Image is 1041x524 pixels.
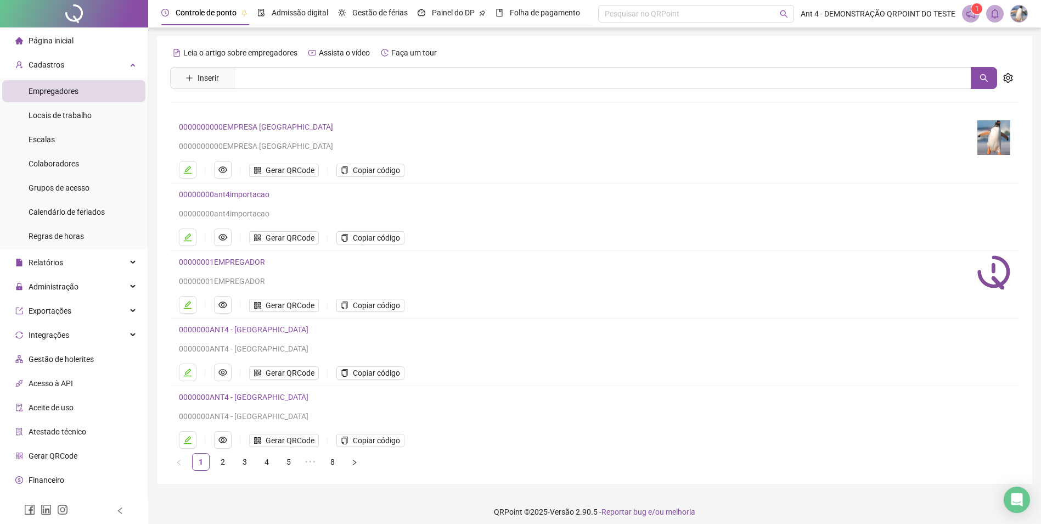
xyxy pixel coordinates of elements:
[977,120,1010,155] img: logo
[418,9,425,16] span: dashboard
[236,453,254,471] li: 3
[266,164,314,176] span: Gerar QRCode
[183,436,192,444] span: edit
[237,454,253,470] a: 3
[116,507,124,515] span: left
[254,437,261,444] span: qrcode
[179,410,974,422] div: 0000000ANT4 - [GEOGRAPHIC_DATA]
[1011,5,1027,22] img: 470
[57,504,68,515] span: instagram
[29,87,78,96] span: Empregadores
[179,393,308,402] a: 0000000ANT4 - [GEOGRAPHIC_DATA]
[381,49,389,57] span: history
[15,283,23,291] span: lock
[341,302,348,309] span: copy
[29,135,55,144] span: Escalas
[249,299,319,312] button: Gerar QRCode
[179,190,269,199] a: 00000000ant4importacao
[179,343,974,355] div: 0000000ANT4 - [GEOGRAPHIC_DATA]
[353,164,400,176] span: Copiar código
[280,453,297,471] li: 5
[980,74,988,82] span: search
[353,232,400,244] span: Copiar código
[780,10,788,18] span: search
[29,183,89,192] span: Grupos de acesso
[29,36,74,45] span: Página inicial
[183,48,297,57] span: Leia o artigo sobre empregadores
[319,48,370,57] span: Assista o vídeo
[179,258,265,266] a: 00000001EMPREGADOR
[29,282,78,291] span: Administração
[29,159,79,168] span: Colaboradores
[336,434,404,447] button: Copiar código
[170,453,188,471] button: left
[966,9,976,19] span: notification
[550,508,574,516] span: Versão
[15,452,23,460] span: qrcode
[254,302,261,309] span: qrcode
[432,8,475,17] span: Painel do DP
[29,208,105,216] span: Calendário de feriados
[801,8,955,20] span: Ant 4 - DEMONSTRAÇÃO QRPOINT DO TESTE
[338,9,346,16] span: sun
[352,8,408,17] span: Gestão de férias
[249,164,319,177] button: Gerar QRCode
[218,368,227,377] span: eye
[266,232,314,244] span: Gerar QRCode
[173,49,181,57] span: file-text
[977,255,1010,289] img: logo
[353,434,400,447] span: Copiar código
[346,453,363,471] button: right
[272,8,328,17] span: Admissão digital
[249,366,319,380] button: Gerar QRCode
[218,233,227,242] span: eye
[198,72,219,84] span: Inserir
[241,10,247,16] span: pushpin
[1004,487,1030,513] div: Open Intercom Messenger
[218,436,227,444] span: eye
[218,165,227,174] span: eye
[971,3,982,14] sup: 1
[15,61,23,69] span: user-add
[29,232,84,241] span: Regras de horas
[15,476,23,484] span: dollar
[29,403,74,412] span: Aceite de uso
[29,427,86,436] span: Atestado técnico
[254,234,261,242] span: qrcode
[161,9,169,16] span: clock-circle
[336,164,404,177] button: Copiar código
[1003,73,1013,83] span: setting
[496,9,503,16] span: book
[29,60,64,69] span: Cadastros
[29,111,92,120] span: Locais de trabalho
[29,379,73,388] span: Acesso à API
[29,306,71,315] span: Exportações
[266,299,314,311] span: Gerar QRCode
[258,453,275,471] li: 4
[975,5,979,13] span: 1
[266,434,314,447] span: Gerar QRCode
[346,453,363,471] li: Próxima página
[510,8,580,17] span: Folha de pagamento
[391,48,437,57] span: Faça um tour
[324,454,341,470] a: 8
[218,300,227,309] span: eye
[29,451,77,460] span: Gerar QRCode
[215,454,231,470] a: 2
[29,355,94,364] span: Gestão de holerites
[257,9,265,16] span: file-done
[341,234,348,242] span: copy
[280,454,297,470] a: 5
[29,476,64,484] span: Financeiro
[15,428,23,436] span: solution
[214,453,232,471] li: 2
[177,69,228,87] button: Inserir
[179,140,964,152] div: 0000000000EMPRESA [GEOGRAPHIC_DATA]
[341,166,348,174] span: copy
[185,74,193,82] span: plus
[308,49,316,57] span: youtube
[249,231,319,244] button: Gerar QRCode
[351,459,358,466] span: right
[183,368,192,377] span: edit
[183,233,192,242] span: edit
